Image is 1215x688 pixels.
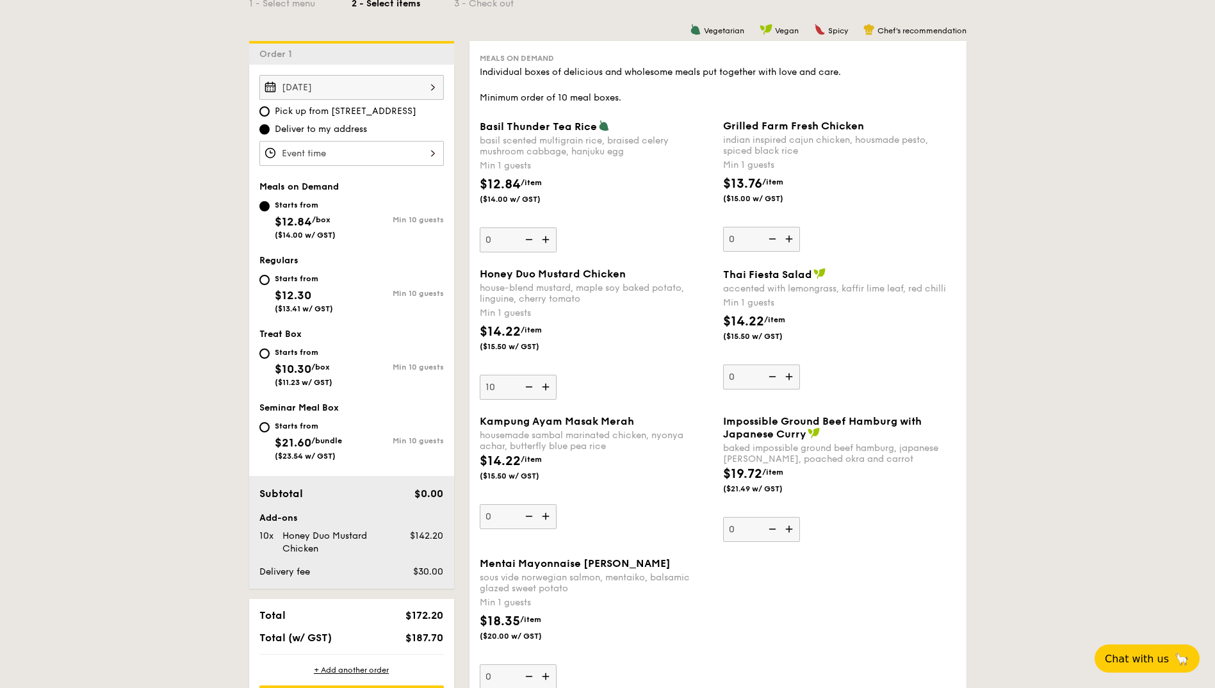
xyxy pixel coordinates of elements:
div: Starts from [275,274,333,284]
img: icon-vegetarian.fe4039eb.svg [598,120,610,131]
span: /item [762,468,783,477]
img: icon-reduce.1d2dbef1.svg [762,364,781,389]
input: Starts from$12.30($13.41 w/ GST)Min 10 guests [259,275,270,285]
span: $12.84 [480,177,521,192]
div: + Add another order [259,665,444,675]
span: Vegan [775,26,799,35]
span: $19.72 [723,466,762,482]
span: ($21.49 w/ GST) [723,484,810,494]
input: Thai Fiesta Saladaccented with lemongrass, kaffir lime leaf, red chilliMin 1 guests$14.22/item($1... [723,364,800,389]
span: Meals on Demand [480,54,554,63]
span: $14.22 [480,454,521,469]
span: Seminar Meal Box [259,402,339,413]
span: Subtotal [259,487,303,500]
img: icon-vegan.f8ff3823.svg [813,268,826,279]
span: ($11.23 w/ GST) [275,378,332,387]
input: Starts from$21.60/bundle($23.54 w/ GST)Min 10 guests [259,422,270,432]
div: Min 10 guests [352,436,444,445]
span: Impossible Ground Beef Hamburg with Japanese Curry [723,415,922,440]
span: /bundle [311,436,342,445]
span: $12.30 [275,288,311,302]
span: 🦙 [1174,651,1189,666]
span: ($13.41 w/ GST) [275,304,333,313]
span: $14.22 [480,324,521,340]
span: Honey Duo Mustard Chicken [480,268,626,280]
div: baked impossible ground beef hamburg, japanese [PERSON_NAME], poached okra and carrot [723,443,956,464]
span: $142.20 [410,530,443,541]
input: Honey Duo Mustard Chickenhouse-blend mustard, maple soy baked potato, linguine, cherry tomatoMin ... [480,375,557,400]
span: Total (w/ GST) [259,632,332,644]
span: $172.20 [405,609,443,621]
div: basil scented multigrain rice, braised celery mushroom cabbage, hanjuku egg [480,135,713,157]
img: icon-vegan.f8ff3823.svg [760,24,772,35]
span: /item [521,325,542,334]
img: icon-add.58712e84.svg [781,517,800,541]
span: ($15.00 w/ GST) [723,193,810,204]
span: Spicy [828,26,848,35]
span: $21.60 [275,436,311,450]
div: Min 10 guests [352,363,444,372]
span: Basil Thunder Tea Rice [480,120,597,133]
div: house-blend mustard, maple soy baked potato, linguine, cherry tomato [480,283,713,304]
input: Basil Thunder Tea Ricebasil scented multigrain rice, braised celery mushroom cabbage, hanjuku egg... [480,227,557,252]
input: Deliver to my address [259,124,270,135]
span: ($15.50 w/ GST) [480,341,567,352]
img: icon-reduce.1d2dbef1.svg [518,227,537,252]
img: icon-reduce.1d2dbef1.svg [518,375,537,399]
div: Min 1 guests [723,159,956,172]
div: Min 1 guests [480,596,713,609]
span: ($14.00 w/ GST) [275,231,336,240]
span: $0.00 [414,487,443,500]
input: Starts from$10.30/box($11.23 w/ GST)Min 10 guests [259,348,270,359]
button: Chat with us🦙 [1095,644,1200,673]
span: Chef's recommendation [877,26,966,35]
span: Meals on Demand [259,181,339,192]
img: icon-reduce.1d2dbef1.svg [518,504,537,528]
span: $187.70 [405,632,443,644]
input: Impossible Ground Beef Hamburg with Japanese Currybaked impossible ground beef hamburg, japanese ... [723,517,800,542]
img: icon-add.58712e84.svg [781,227,800,251]
span: $10.30 [275,362,311,376]
input: Kampung Ayam Masak Merahhousemade sambal marinated chicken, nyonya achar, butterfly blue pea rice... [480,504,557,529]
span: /item [521,455,542,464]
span: Deliver to my address [275,123,367,136]
span: Total [259,609,286,621]
img: icon-add.58712e84.svg [537,227,557,252]
div: Min 1 guests [480,307,713,320]
div: housemade sambal marinated chicken, nyonya achar, butterfly blue pea rice [480,430,713,452]
span: Chat with us [1105,653,1169,665]
img: icon-add.58712e84.svg [537,504,557,528]
span: $18.35 [480,614,520,629]
div: 10x [254,530,277,543]
span: Order 1 [259,49,297,60]
span: /item [762,177,783,186]
div: Min 10 guests [352,215,444,224]
input: Pick up from [STREET_ADDRESS] [259,106,270,117]
span: /box [311,363,330,372]
span: $30.00 [413,566,443,577]
div: sous vide norwegian salmon, mentaiko, balsamic glazed sweet potato [480,572,713,594]
span: /item [520,615,541,624]
div: indian inspired cajun chicken, housmade pesto, spiced black rice [723,135,956,156]
img: icon-chef-hat.a58ddaea.svg [863,24,875,35]
input: Starts from$12.84/box($14.00 w/ GST)Min 10 guests [259,201,270,211]
span: $13.76 [723,176,762,192]
img: icon-vegetarian.fe4039eb.svg [690,24,701,35]
span: $14.22 [723,314,764,329]
div: Min 1 guests [480,160,713,172]
img: icon-reduce.1d2dbef1.svg [762,227,781,251]
span: /box [312,215,330,224]
span: Regulars [259,255,298,266]
span: Mentai Mayonnaise [PERSON_NAME] [480,557,671,569]
div: accented with lemongrass, kaffir lime leaf, red chilli [723,283,956,294]
span: Thai Fiesta Salad [723,268,812,281]
div: Individual boxes of delicious and wholesome meals put together with love and care. Minimum order ... [480,66,956,104]
div: Starts from [275,421,342,431]
img: icon-vegan.f8ff3823.svg [808,427,820,439]
span: Pick up from [STREET_ADDRESS] [275,105,416,118]
span: Kampung Ayam Masak Merah [480,415,634,427]
div: Min 10 guests [352,289,444,298]
span: ($20.00 w/ GST) [480,631,567,641]
div: Starts from [275,347,332,357]
span: Delivery fee [259,566,310,577]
